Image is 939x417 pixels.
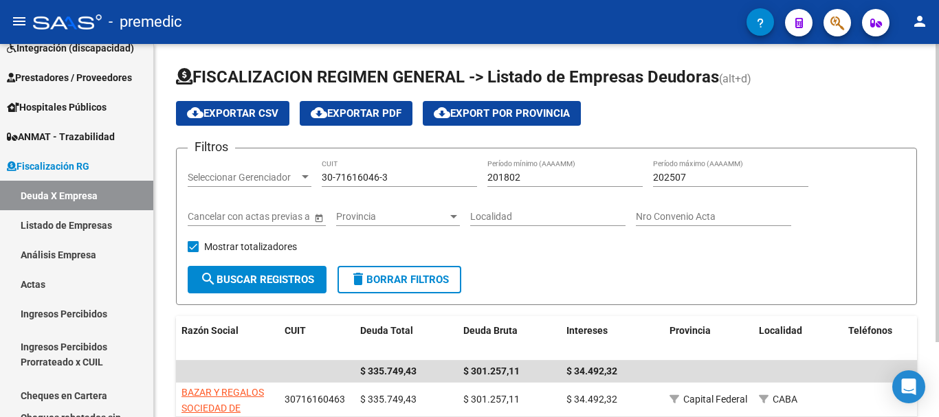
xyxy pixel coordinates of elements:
[360,325,413,336] span: Deuda Total
[7,70,132,85] span: Prestadores / Proveedores
[350,273,449,286] span: Borrar Filtros
[566,325,608,336] span: Intereses
[7,100,107,115] span: Hospitales Públicos
[204,238,297,255] span: Mostrar totalizadores
[670,325,711,336] span: Provincia
[285,325,306,336] span: CUIT
[458,316,561,361] datatable-header-cell: Deuda Bruta
[176,316,279,361] datatable-header-cell: Razón Social
[311,107,401,120] span: Exportar PDF
[434,104,450,121] mat-icon: cloud_download
[719,72,751,85] span: (alt+d)
[912,13,928,30] mat-icon: person
[7,129,115,144] span: ANMAT - Trazabilidad
[187,107,278,120] span: Exportar CSV
[566,394,617,405] span: $ 34.492,32
[338,266,461,293] button: Borrar Filtros
[561,316,664,361] datatable-header-cell: Intereses
[285,394,345,405] span: 30716160463
[463,394,520,405] span: $ 301.257,11
[892,370,925,403] div: Open Intercom Messenger
[683,394,747,405] span: Capital Federal
[311,210,326,225] button: Open calendar
[848,325,892,336] span: Teléfonos
[187,104,203,121] mat-icon: cloud_download
[360,394,417,405] span: $ 335.749,43
[279,316,355,361] datatable-header-cell: CUIT
[463,365,520,376] span: $ 301.257,11
[7,159,89,174] span: Fiscalización RG
[355,316,458,361] datatable-header-cell: Deuda Total
[181,325,239,336] span: Razón Social
[664,316,753,361] datatable-header-cell: Provincia
[188,172,299,183] span: Seleccionar Gerenciador
[350,271,366,287] mat-icon: delete
[188,266,327,293] button: Buscar Registros
[423,101,581,126] button: Export por Provincia
[773,394,797,405] span: CABA
[566,365,617,376] span: $ 34.492,32
[759,325,802,336] span: Localidad
[176,101,289,126] button: Exportar CSV
[200,271,217,287] mat-icon: search
[200,273,314,286] span: Buscar Registros
[311,104,327,121] mat-icon: cloud_download
[463,325,518,336] span: Deuda Bruta
[109,7,182,37] span: - premedic
[753,316,843,361] datatable-header-cell: Localidad
[434,107,570,120] span: Export por Provincia
[11,13,27,30] mat-icon: menu
[360,365,417,376] span: $ 335.749,43
[300,101,412,126] button: Exportar PDF
[7,41,134,56] span: Integración (discapacidad)
[336,211,448,223] span: Provincia
[176,67,719,87] span: FISCALIZACION REGIMEN GENERAL -> Listado de Empresas Deudoras
[188,137,235,157] h3: Filtros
